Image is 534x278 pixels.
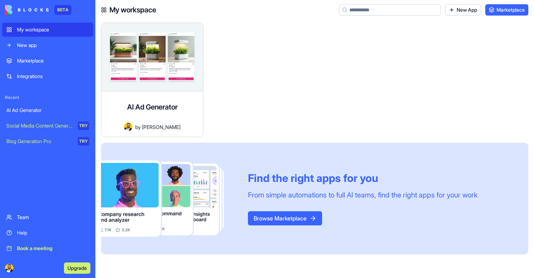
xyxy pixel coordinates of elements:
a: Team [2,210,93,224]
a: Help [2,226,93,240]
div: AI Ad Generator [6,107,89,114]
span: Recent [2,95,93,100]
a: Social Media Content GeneratorTRY [2,119,93,133]
div: Blog Generation Pro [6,138,73,145]
a: Integrations [2,69,93,83]
a: Blog Generation ProTRY [2,134,93,148]
img: ACg8ocL5LTbm7bDFs4OZQI3u6K2eLChcpWYHygLhFHbcmCnAE2m7426b=s96-c [5,264,13,272]
div: Marketplace [17,57,89,64]
a: AI Ad GeneratorAvatarby[PERSON_NAME] [101,23,203,137]
a: Marketplace [485,4,528,16]
a: Upgrade [64,264,90,271]
div: Integrations [17,73,89,80]
div: TRY [78,122,89,130]
div: BETA [54,5,71,15]
a: New App [445,4,481,16]
a: Browse Marketplace [248,215,322,222]
div: Book a meeting [17,245,89,252]
h4: AI Ad Generator [127,102,178,112]
a: Marketplace [2,54,93,68]
div: From simple automations to full AI teams, find the right apps for your work [248,190,477,200]
div: New app [17,42,89,49]
div: TRY [78,137,89,146]
a: Book a meeting [2,241,93,255]
div: Find the right apps for you [248,172,477,184]
img: logo [5,5,49,15]
span: [PERSON_NAME] [142,123,180,131]
a: AI Ad Generator [2,103,93,117]
h4: My workspace [109,5,156,15]
a: New app [2,38,93,52]
a: My workspace [2,23,93,37]
span: by [135,123,141,131]
button: Upgrade [64,262,90,274]
img: Avatar [124,123,132,131]
a: BETA [5,5,71,15]
div: Social Media Content Generator [6,122,73,129]
div: Team [17,214,89,221]
div: My workspace [17,26,89,33]
div: Help [17,229,89,236]
button: Browse Marketplace [248,211,322,225]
